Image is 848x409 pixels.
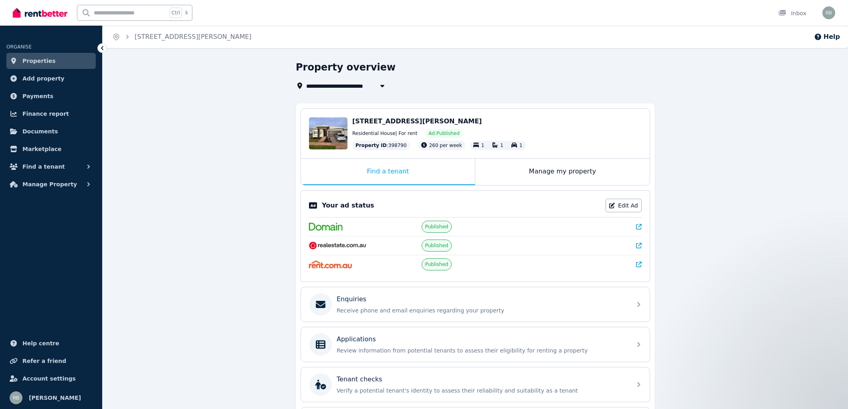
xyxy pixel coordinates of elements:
[6,53,96,69] a: Properties
[352,117,482,125] span: [STREET_ADDRESS][PERSON_NAME]
[778,9,806,17] div: Inbox
[500,143,503,148] span: 1
[814,32,840,42] button: Help
[6,159,96,175] button: Find a tenant
[821,382,840,401] iframe: Intercom live chat
[6,44,32,50] span: ORGANISE
[29,393,81,403] span: [PERSON_NAME]
[475,159,650,185] div: Manage my property
[22,91,53,101] span: Payments
[6,371,96,387] a: Account settings
[425,242,448,249] span: Published
[10,391,22,404] img: Ravi Beniwal
[22,338,59,348] span: Help centre
[425,261,448,268] span: Published
[428,130,459,137] span: Ad: Published
[519,143,523,148] span: 1
[6,71,96,87] a: Add property
[355,142,387,149] span: Property ID
[6,88,96,104] a: Payments
[6,176,96,192] button: Manage Property
[301,327,650,362] a: ApplicationsReview information from potential tenants to assess their eligibility for renting a p...
[301,287,650,322] a: EnquiriesReceive phone and email enquiries regarding your property
[6,141,96,157] a: Marketplace
[309,223,343,231] img: Domain.com.au
[170,8,182,18] span: Ctrl
[337,334,376,344] p: Applications
[22,127,58,136] span: Documents
[429,143,462,148] span: 260 per week
[352,141,410,150] div: : 398790
[481,143,485,148] span: 1
[352,130,417,137] span: Residential House | For rent
[6,123,96,139] a: Documents
[6,335,96,351] a: Help centre
[22,162,65,171] span: Find a tenant
[6,353,96,369] a: Refer a friend
[22,109,69,119] span: Finance report
[296,61,396,74] h1: Property overview
[337,306,627,314] p: Receive phone and email enquiries regarding your property
[337,347,627,355] p: Review information from potential tenants to assess their eligibility for renting a property
[425,224,448,230] span: Published
[301,367,650,402] a: Tenant checksVerify a potential tenant's identity to assess their reliability and suitability as ...
[337,387,627,395] p: Verify a potential tenant's identity to assess their reliability and suitability as a tenant
[22,56,56,66] span: Properties
[309,242,366,250] img: RealEstate.com.au
[22,356,66,366] span: Refer a friend
[22,179,77,189] span: Manage Property
[309,260,352,268] img: Rent.com.au
[185,10,188,16] span: k
[103,26,261,48] nav: Breadcrumb
[301,159,475,185] div: Find a tenant
[22,74,65,83] span: Add property
[22,144,61,154] span: Marketplace
[822,6,835,19] img: Ravi Beniwal
[337,294,366,304] p: Enquiries
[13,7,67,19] img: RentBetter
[322,201,374,210] p: Your ad status
[606,199,642,212] a: Edit Ad
[6,106,96,122] a: Finance report
[135,33,252,40] a: [STREET_ADDRESS][PERSON_NAME]
[337,375,382,384] p: Tenant checks
[22,374,76,383] span: Account settings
